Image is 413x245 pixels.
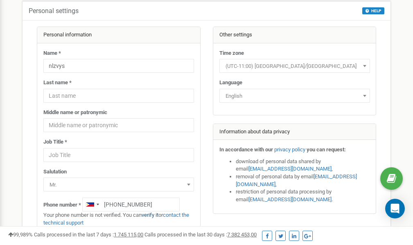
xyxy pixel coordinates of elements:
[219,146,273,153] strong: In accordance with our
[219,79,242,87] label: Language
[43,59,194,73] input: Name
[43,148,194,162] input: Job Title
[222,90,367,102] span: English
[34,232,143,238] span: Calls processed in the last 7 days :
[43,89,194,103] input: Last name
[219,49,244,57] label: Time zone
[46,179,191,191] span: Mr.
[219,59,370,73] span: (UTC-11:00) Pacific/Midway
[144,232,257,238] span: Calls processed in the last 30 days :
[43,109,107,117] label: Middle name or patronymic
[274,146,305,153] a: privacy policy
[222,61,367,72] span: (UTC-11:00) Pacific/Midway
[43,201,81,209] label: Phone number *
[114,232,143,238] u: 1 745 115,00
[29,7,79,15] h5: Personal settings
[43,178,194,191] span: Mr.
[43,212,189,226] a: contact the technical support
[227,232,257,238] u: 7 382 453,00
[43,118,194,132] input: Middle name or patronymic
[219,89,370,103] span: English
[37,27,200,43] div: Personal information
[43,79,72,87] label: Last name *
[43,138,67,146] label: Job Title *
[142,212,158,218] a: verify it
[43,211,194,227] p: Your phone number is not verified. You can or
[236,158,370,173] li: download of personal data shared by email ,
[43,168,67,176] label: Salutation
[83,198,102,211] div: Telephone country code
[362,7,384,14] button: HELP
[43,49,61,57] label: Name *
[236,173,357,187] a: [EMAIL_ADDRESS][DOMAIN_NAME]
[213,27,376,43] div: Other settings
[248,166,332,172] a: [EMAIL_ADDRESS][DOMAIN_NAME]
[385,199,405,218] div: Open Intercom Messenger
[236,173,370,188] li: removal of personal data by email ,
[213,124,376,140] div: Information about data privacy
[82,198,180,211] input: +1-800-555-55-55
[8,232,33,238] span: 99,989%
[236,188,370,203] li: restriction of personal data processing by email .
[248,196,332,202] a: [EMAIL_ADDRESS][DOMAIN_NAME]
[307,146,346,153] strong: you can request:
